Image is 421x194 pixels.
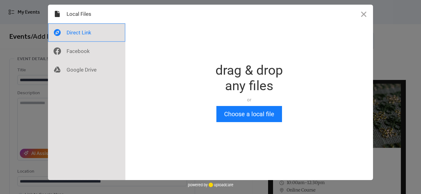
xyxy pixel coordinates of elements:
div: Local Files [48,5,125,23]
div: Google Drive [48,60,125,79]
div: Facebook [48,42,125,60]
div: Direct Link [48,23,125,42]
button: Choose a local file [216,106,282,122]
div: drag & drop any files [215,63,283,94]
a: uploadcare [208,183,233,187]
div: or [215,97,283,103]
button: Close [354,5,373,23]
div: powered by [188,180,233,189]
